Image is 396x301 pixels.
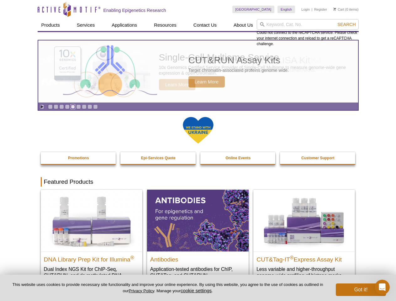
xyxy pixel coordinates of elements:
a: Resources [150,19,180,31]
h2: Enabling Epigenetics Research [103,8,166,13]
h2: Antibodies [150,253,246,263]
p: Dual Index NGS Kit for ChIP-Seq, CUT&RUN, and ds methylated DNA assays. [44,266,139,285]
a: Go to slide 2 [54,104,58,109]
a: Products [38,19,64,31]
input: Keyword, Cat. No. [257,19,359,30]
sup: ® [290,255,294,260]
a: Go to slide 7 [82,104,87,109]
button: cookie settings [181,288,212,293]
a: Toggle autoplay [40,104,44,109]
p: Application-tested antibodies for ChIP, CUT&Tag, and CUT&RUN. [150,266,246,279]
a: Services [73,19,99,31]
h2: DNA Library Prep Kit for Illumina [44,253,139,263]
img: We Stand With Ukraine [182,116,214,144]
img: Your Cart [333,8,336,11]
a: Go to slide 1 [48,104,53,109]
a: Privacy Policy [129,288,154,293]
a: CUT&Tag-IT® Express Assay Kit CUT&Tag-IT®Express Assay Kit Less variable and higher-throughput ge... [253,190,355,285]
h2: Featured Products [41,177,356,187]
a: Register [314,7,327,12]
a: Go to slide 3 [59,104,64,109]
div: Could not connect to the reCAPTCHA service. Please check your internet connection and reload to g... [257,19,359,47]
p: This website uses cookies to provide necessary site functionality and improve your online experie... [10,282,325,294]
a: Login [301,7,310,12]
p: Less variable and higher-throughput genome-wide profiling of histone marks​. [256,266,352,279]
a: Go to slide 6 [76,104,81,109]
strong: Promotions [68,156,89,160]
a: DNA Library Prep Kit for Illumina DNA Library Prep Kit for Illumina® Dual Index NGS Kit for ChIP-... [41,190,142,291]
a: Online Events [200,152,276,164]
strong: Online Events [225,156,251,160]
strong: Epi-Services Quote [141,156,176,160]
strong: Customer Support [301,156,334,160]
a: Go to slide 8 [87,104,92,109]
a: Go to slide 4 [65,104,70,109]
a: Contact Us [190,19,220,31]
a: English [277,6,295,13]
img: DNA Library Prep Kit for Illumina [41,190,142,251]
a: Promotions [41,152,117,164]
button: Search [335,22,357,27]
a: About Us [230,19,257,31]
a: Epi-Services Quote [120,152,196,164]
li: (0 items) [333,6,359,13]
li: | [312,6,313,13]
a: Cart [333,7,344,12]
iframe: Intercom live chat [375,280,390,295]
sup: ® [130,255,134,260]
a: [GEOGRAPHIC_DATA] [232,6,275,13]
a: Go to slide 5 [71,104,75,109]
img: CUT&Tag-IT® Express Assay Kit [253,190,355,251]
img: All Antibodies [147,190,249,251]
a: Go to slide 9 [93,104,98,109]
a: All Antibodies Antibodies Application-tested antibodies for ChIP, CUT&Tag, and CUT&RUN. [147,190,249,285]
a: Customer Support [280,152,356,164]
button: Got it! [336,283,386,296]
span: Search [337,22,356,27]
h2: CUT&Tag-IT Express Assay Kit [256,253,352,263]
a: Applications [108,19,141,31]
